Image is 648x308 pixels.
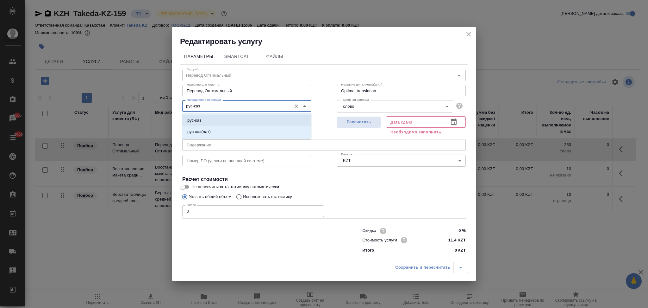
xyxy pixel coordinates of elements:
[340,119,377,126] span: Рассчитать
[292,102,301,111] button: Очистить
[455,247,457,253] p: 0
[184,53,214,61] span: Параметры
[390,129,461,135] p: Необходимо заполнить
[337,100,453,112] div: слово
[187,117,201,124] p: рус-каз
[362,247,374,253] p: Итого
[464,29,473,39] button: close
[442,235,466,245] input: ✎ Введи что-нибудь
[341,104,356,109] button: слово
[187,129,211,135] p: рус-каз(лат)
[341,158,353,163] button: KZT
[458,247,466,253] p: KZT
[182,176,466,183] h4: Расчет стоимости
[180,36,476,47] h2: Редактировать услугу
[221,53,252,61] span: SmartCat
[243,194,292,200] p: Использовать статистику
[259,53,290,61] span: Файлы
[362,228,376,234] p: Скидка
[337,155,466,167] div: KZT
[189,194,231,200] p: Указать общий объем
[392,262,468,273] div: split button
[442,226,466,235] input: ✎ Введи что-нибудь
[337,116,381,128] button: Рассчитать
[191,184,279,190] span: Не пересчитывать статистику автоматически
[300,102,309,111] button: Close
[362,237,397,243] p: Стоимость услуги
